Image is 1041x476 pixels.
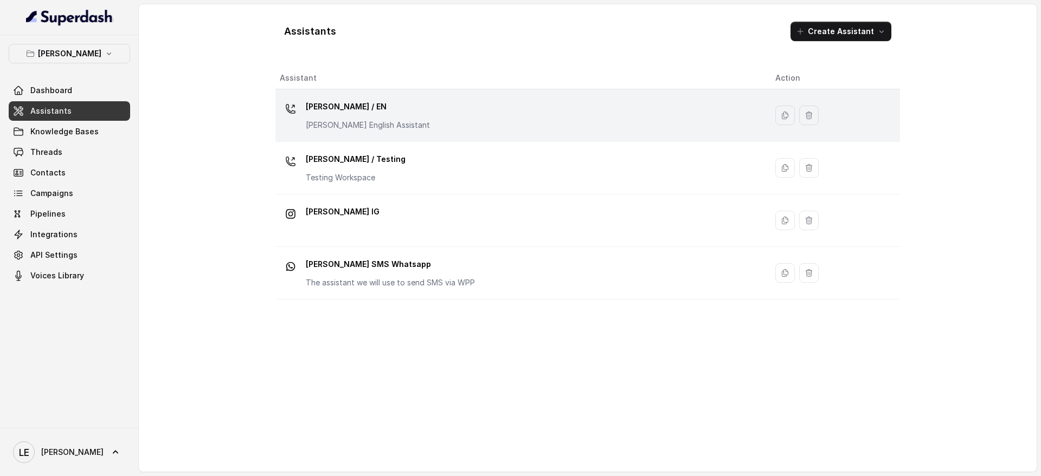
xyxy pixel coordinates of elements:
p: Testing Workspace [306,172,406,183]
th: Assistant [275,67,767,89]
p: The assistant we will use to send SMS via WPP [306,277,475,288]
a: Dashboard [9,81,130,100]
span: Integrations [30,229,78,240]
span: Assistants [30,106,72,116]
h1: Assistants [284,23,336,40]
span: API Settings [30,250,78,260]
span: Campaigns [30,188,73,199]
a: Threads [9,142,130,162]
button: Create Assistant [791,22,891,41]
p: [PERSON_NAME] English Assistant [306,120,430,131]
p: [PERSON_NAME] / EN [306,98,430,115]
a: Voices Library [9,266,130,285]
p: [PERSON_NAME] [38,47,101,60]
a: Knowledge Bases [9,122,130,141]
span: [PERSON_NAME] [41,447,104,458]
a: Pipelines [9,204,130,224]
a: [PERSON_NAME] [9,437,130,467]
span: Dashboard [30,85,72,96]
a: Campaigns [9,184,130,203]
span: Contacts [30,167,66,178]
a: Assistants [9,101,130,121]
span: Threads [30,147,62,158]
span: Knowledge Bases [30,126,99,137]
a: API Settings [9,245,130,265]
a: Integrations [9,225,130,244]
span: Pipelines [30,208,66,219]
th: Action [767,67,900,89]
p: [PERSON_NAME] IG [306,203,380,220]
text: LE [19,447,29,458]
button: [PERSON_NAME] [9,44,130,63]
p: [PERSON_NAME] SMS Whatsapp [306,256,475,273]
img: light.svg [26,9,113,26]
a: Contacts [9,163,130,182]
span: Voices Library [30,270,84,281]
p: [PERSON_NAME] / Testing [306,151,406,168]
